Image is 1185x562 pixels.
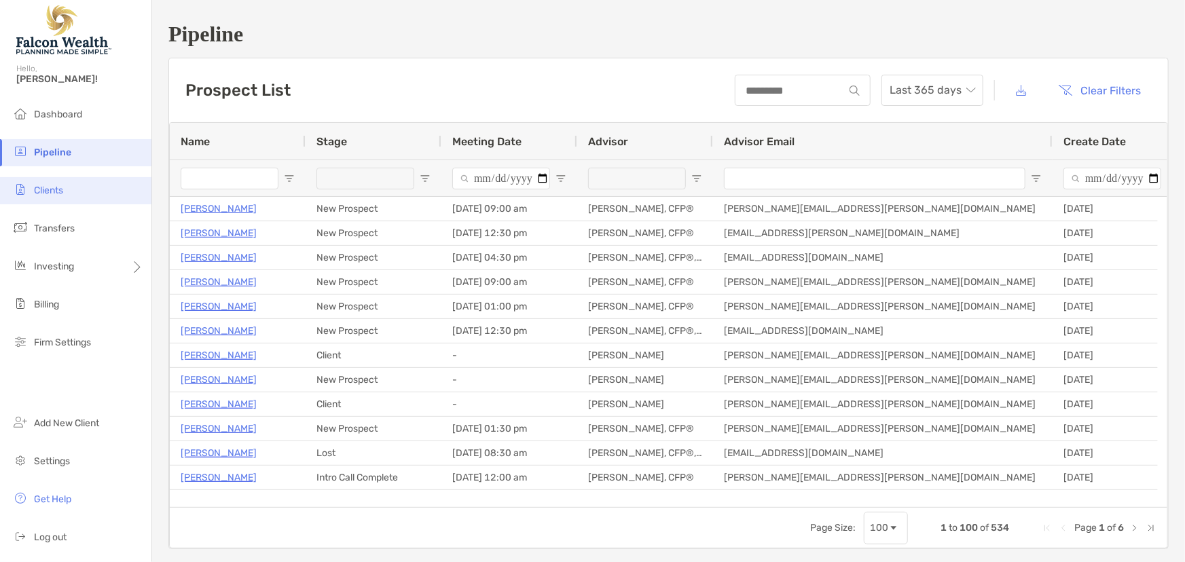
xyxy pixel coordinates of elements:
div: Lost [306,441,441,465]
div: [PERSON_NAME][EMAIL_ADDRESS][PERSON_NAME][DOMAIN_NAME] [713,343,1053,367]
span: Add New Client [34,417,99,429]
input: Name Filter Input [181,168,278,189]
div: Intro Call Complete [306,466,441,489]
span: Advisor [588,135,628,148]
p: [PERSON_NAME] [181,445,257,462]
h1: Pipeline [168,22,1169,47]
div: [DATE] 01:00 pm [441,295,577,318]
a: [PERSON_NAME] [181,322,257,339]
div: [PERSON_NAME][EMAIL_ADDRESS][PERSON_NAME][DOMAIN_NAME] [713,295,1053,318]
div: Next Page [1129,523,1140,533]
div: [DATE] 01:30 pm [441,417,577,441]
img: pipeline icon [12,143,29,160]
button: Open Filter Menu [1167,173,1178,184]
div: [DATE] 04:30 pm [441,246,577,269]
p: [PERSON_NAME] [181,420,257,437]
span: Settings [34,455,70,467]
div: [PERSON_NAME], CFP® [577,270,713,294]
div: New Prospect [306,319,441,343]
span: Last 365 days [890,75,975,105]
div: [EMAIL_ADDRESS][DOMAIN_NAME] [713,319,1053,343]
a: [PERSON_NAME] [181,249,257,266]
div: [EMAIL_ADDRESS][DOMAIN_NAME] [713,441,1053,465]
a: [PERSON_NAME] [181,396,257,413]
a: [PERSON_NAME] [181,347,257,364]
span: Log out [34,531,67,543]
div: Page Size: [810,522,856,533]
div: [PERSON_NAME][EMAIL_ADDRESS][PERSON_NAME][DOMAIN_NAME] [713,270,1053,294]
button: Open Filter Menu [284,173,295,184]
img: settings icon [12,452,29,468]
div: [PERSON_NAME] [577,343,713,367]
div: Client [306,343,441,367]
div: New Prospect [306,295,441,318]
span: of [980,522,989,533]
span: Dashboard [34,109,82,120]
div: First Page [1042,523,1053,533]
button: Open Filter Menu [420,173,431,184]
div: - [441,368,577,392]
div: [PERSON_NAME], CFP®, CFA® [577,319,713,343]
div: [PERSON_NAME], CFP® [577,295,713,318]
div: [PERSON_NAME][EMAIL_ADDRESS][PERSON_NAME][DOMAIN_NAME] [713,392,1053,416]
div: [PERSON_NAME][EMAIL_ADDRESS][PERSON_NAME][DOMAIN_NAME] [713,368,1053,392]
img: logout icon [12,528,29,544]
div: [PERSON_NAME][EMAIL_ADDRESS][PERSON_NAME][DOMAIN_NAME] [713,490,1053,514]
span: Page [1074,522,1097,533]
span: Firm Settings [34,337,91,348]
img: Falcon Wealth Planning Logo [16,5,111,54]
div: [DATE] 09:00 am [441,197,577,221]
div: [PERSON_NAME] [577,392,713,416]
div: Last Page [1146,523,1156,533]
h3: Prospect List [185,81,291,100]
div: New Prospect [306,197,441,221]
img: firm-settings icon [12,333,29,350]
a: [PERSON_NAME] [181,298,257,315]
span: 6 [1118,522,1124,533]
span: Investing [34,261,74,272]
div: [PERSON_NAME][EMAIL_ADDRESS][PERSON_NAME][DOMAIN_NAME] [713,417,1053,441]
input: Advisor Email Filter Input [724,168,1025,189]
span: to [949,522,958,533]
div: [EMAIL_ADDRESS][DOMAIN_NAME] [713,246,1053,269]
div: New Prospect [306,270,441,294]
div: [PERSON_NAME], CFP® [577,490,713,514]
a: [PERSON_NAME] [181,274,257,291]
div: [PERSON_NAME], CFP® [577,221,713,245]
a: [PERSON_NAME] [181,225,257,242]
img: add_new_client icon [12,414,29,430]
a: [PERSON_NAME] [181,371,257,388]
div: [PERSON_NAME], CFP® [577,197,713,221]
a: [PERSON_NAME] [181,200,257,217]
div: [DATE] 12:30 pm [441,221,577,245]
button: Open Filter Menu [1031,173,1042,184]
span: 100 [960,522,978,533]
span: Stage [316,135,347,148]
img: investing icon [12,257,29,274]
p: [PERSON_NAME] [181,493,257,510]
input: Meeting Date Filter Input [452,168,550,189]
div: [DATE] 01:00 pm [441,490,577,514]
div: Page Size [864,512,908,544]
a: [PERSON_NAME] [181,469,257,486]
div: [PERSON_NAME] [577,368,713,392]
span: Advisor Email [724,135,795,148]
div: - [441,392,577,416]
img: clients icon [12,181,29,198]
span: Create Date [1063,135,1126,148]
img: input icon [850,86,860,96]
button: Clear Filters [1049,75,1152,105]
div: - [441,343,577,367]
span: Pipeline [34,147,71,158]
div: New Prospect [306,368,441,392]
span: Name [181,135,210,148]
div: [EMAIL_ADDRESS][PERSON_NAME][DOMAIN_NAME] [713,221,1053,245]
span: Meeting Date [452,135,522,148]
div: New Prospect [306,246,441,269]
